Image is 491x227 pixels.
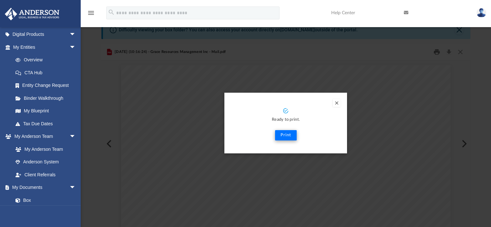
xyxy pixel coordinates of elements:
[69,41,82,54] span: arrow_drop_down
[9,92,86,105] a: Binder Walkthrough
[108,9,115,16] i: search
[5,41,86,54] a: My Entitiesarrow_drop_down
[3,8,61,20] img: Anderson Advisors Platinum Portal
[5,181,82,194] a: My Documentsarrow_drop_down
[87,9,95,17] i: menu
[9,117,86,130] a: Tax Due Dates
[9,156,82,169] a: Anderson System
[9,105,82,118] a: My Blueprint
[476,8,486,17] img: User Pic
[9,79,86,92] a: Entity Change Request
[9,66,86,79] a: CTA Hub
[9,143,79,156] a: My Anderson Team
[69,28,82,41] span: arrow_drop_down
[275,130,297,140] button: Print
[5,28,86,41] a: Digital Productsarrow_drop_down
[69,130,82,143] span: arrow_drop_down
[9,168,82,181] a: Client Referrals
[87,12,95,17] a: menu
[69,181,82,194] span: arrow_drop_down
[231,116,341,124] p: Ready to print.
[5,130,82,143] a: My Anderson Teamarrow_drop_down
[9,194,79,207] a: Box
[9,54,86,67] a: Overview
